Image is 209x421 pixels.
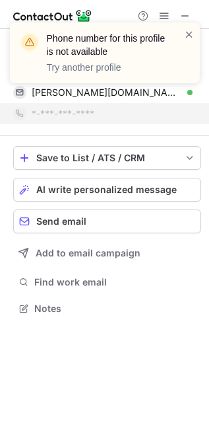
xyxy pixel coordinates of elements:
div: Save to List / ATS / CRM [36,153,178,163]
button: Find work email [13,273,201,291]
header: Phone number for this profile is not available [47,32,168,58]
button: AI write personalized message [13,178,201,202]
img: ContactOut v5.3.10 [13,8,92,24]
span: Send email [36,216,86,227]
button: Notes [13,299,201,318]
span: Add to email campaign [36,248,140,258]
span: Notes [34,303,196,315]
button: Add to email campaign [13,241,201,265]
button: save-profile-one-click [13,146,201,170]
p: Try another profile [47,61,168,74]
span: Find work email [34,276,196,288]
img: warning [19,32,40,53]
span: AI write personalized message [36,184,177,195]
button: Send email [13,210,201,233]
